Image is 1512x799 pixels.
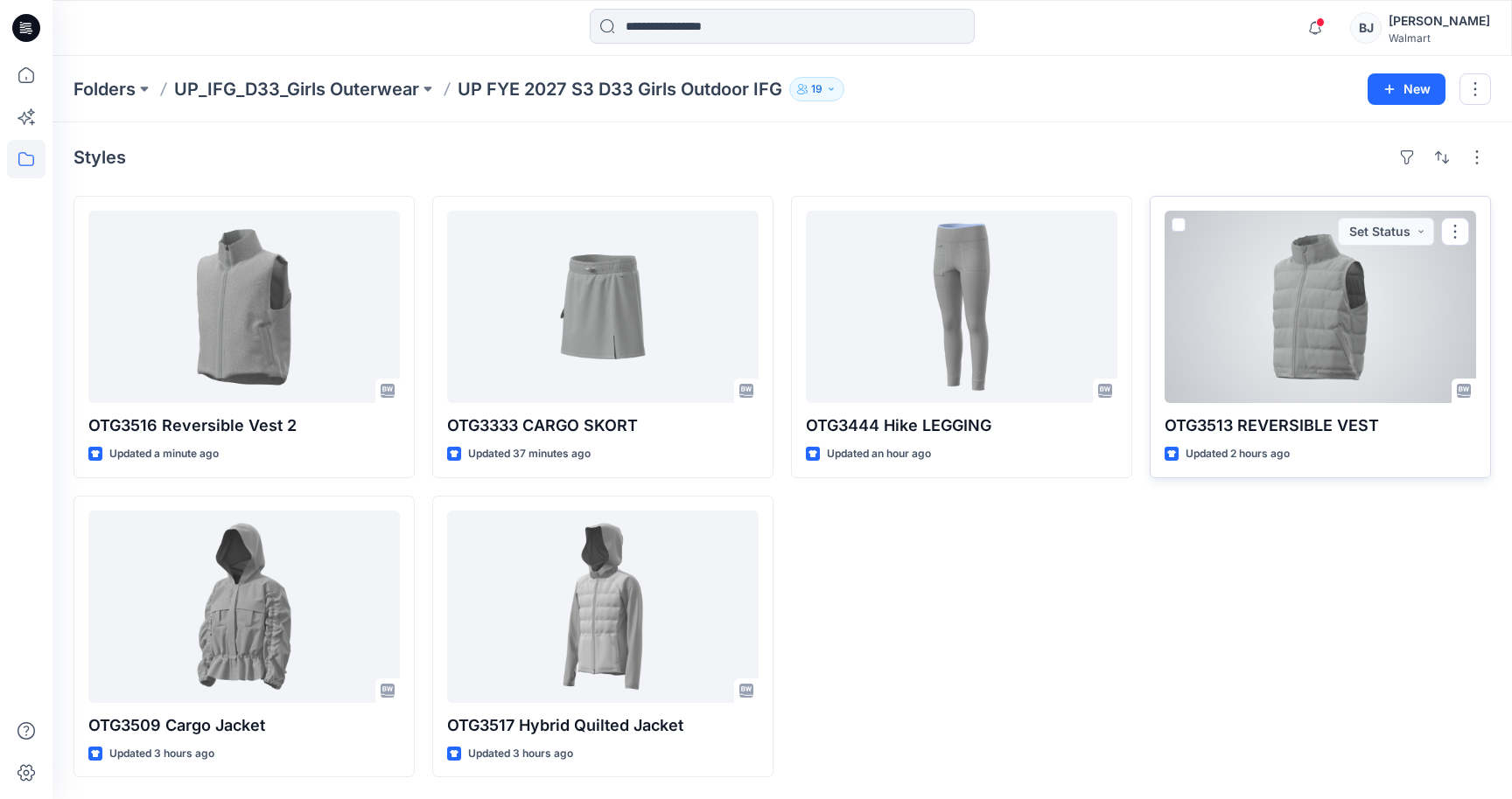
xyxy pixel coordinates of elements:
p: Updated 3 hours ago [468,745,573,763]
p: OTG3509 Cargo Jacket [88,713,400,738]
a: OTG3444 Hike LEGGING [806,211,1117,403]
p: Updated 2 hours ago [1186,445,1290,463]
p: Updated 3 hours ago [109,745,214,763]
a: OTG3516 Reversible Vest 2 [88,211,400,403]
p: OTG3444 Hike LEGGING [806,413,1117,438]
a: OTG3517 Hybrid Quilted Jacket [447,511,759,703]
a: Folders [73,77,136,101]
a: OTG3333 CARGO SKORT [447,211,759,403]
div: Walmart [1389,31,1490,45]
p: OTG3333 CARGO SKORT [447,413,759,438]
p: Updated an hour ago [827,445,931,463]
div: BJ [1350,12,1382,44]
p: UP FYE 2027 S3 D33 Girls Outdoor IFG [458,77,782,101]
div: [PERSON_NAME] [1389,10,1490,31]
p: OTG3516 Reversible Vest 2 [88,413,400,438]
button: 19 [789,77,844,101]
p: 19 [811,80,822,99]
a: OTG3509 Cargo Jacket [88,511,400,703]
p: OTG3513 REVERSIBLE VEST [1165,413,1476,438]
p: Updated a minute ago [109,445,219,463]
p: Updated 37 minutes ago [468,445,591,463]
h4: Styles [73,147,126,168]
a: OTG3513 REVERSIBLE VEST [1165,211,1476,403]
p: OTG3517 Hybrid Quilted Jacket [447,713,759,738]
a: UP_IFG_D33_Girls Outerwear [174,77,419,101]
button: New [1368,73,1445,105]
